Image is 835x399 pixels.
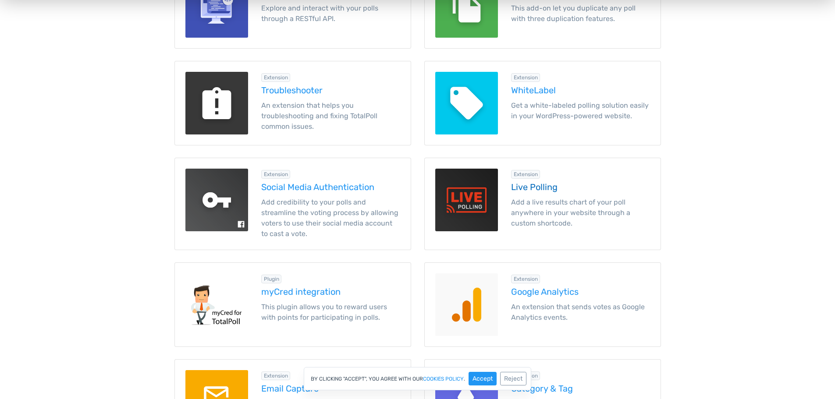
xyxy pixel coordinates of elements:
[511,73,540,82] div: Extension
[261,182,400,192] h5: Social Media Authentication extension for TotalPoll
[261,197,400,239] p: Add credibility to your polls and streamline the voting process by allowing voters to use their s...
[261,3,400,24] p: Explore and interact with your polls through a RESTful API.
[174,61,411,145] a: Troubleshooter for TotalPoll Extension Troubleshooter An extension that helps you troubleshooting...
[261,384,400,393] h5: Email Capture extension for TotalPoll
[185,169,248,231] img: Social Media Authentication for TotalPoll
[511,85,650,95] h5: WhiteLabel extension for TotalPoll
[435,169,498,231] img: Live Polling for TotalPoll
[261,302,400,323] p: This plugin allows you to reward users with points for participating in polls.
[261,275,282,283] div: Plugin
[304,367,531,390] div: By clicking "Accept", you agree with our .
[424,262,661,347] a: Google Analytics for TotalPoll Extension Google Analytics An extension that sends votes as Google...
[511,287,650,297] h5: Google Analytics extension for TotalPoll
[511,302,650,323] p: An extension that sends votes as Google Analytics events.
[174,262,411,347] a: myCred integration for TotalPoll Plugin myCred integration This plugin allows you to reward users...
[435,72,498,134] img: WhiteLabel for TotalPoll
[261,170,291,179] div: Extension
[511,170,540,179] div: Extension
[261,287,400,297] h5: myCred integration plugin for TotalPoll
[261,73,291,82] div: Extension
[500,372,526,385] button: Reject
[511,275,540,283] div: Extension
[511,100,650,121] p: Get a white-labeled polling solution easily in your WordPress-powered website.
[511,182,650,192] h5: Live Polling extension for TotalPoll
[435,273,498,336] img: Google Analytics for TotalPoll
[511,384,650,393] h5: Category & Tag extension for TotalPoll
[185,72,248,134] img: Troubleshooter for TotalPoll
[423,376,464,381] a: cookies policy
[261,85,400,95] h5: Troubleshooter extension for TotalPoll
[511,3,650,24] p: This add-on let you duplicate any poll with three duplication features.
[511,197,650,229] p: Add a live results chart of your poll anywhere in your website through a custom shortcode.
[185,273,248,336] img: myCred integration for TotalPoll
[174,158,411,250] a: Social Media Authentication for TotalPoll Extension Social Media Authentication Add credibility t...
[261,100,400,132] p: An extension that helps you troubleshooting and fixing TotalPoll common issues.
[424,61,661,145] a: WhiteLabel for TotalPoll Extension WhiteLabel Get a white-labeled polling solution easily in your...
[469,372,497,385] button: Accept
[424,158,661,250] a: Live Polling for TotalPoll Extension Live Polling Add a live results chart of your poll anywhere ...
